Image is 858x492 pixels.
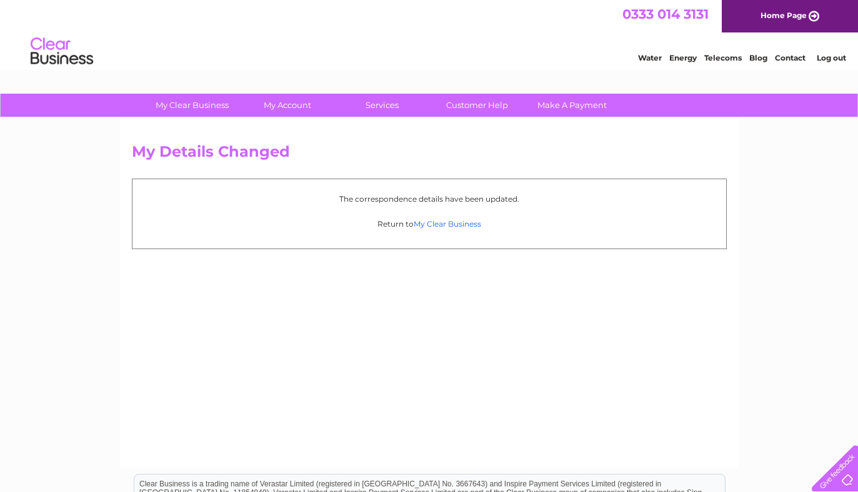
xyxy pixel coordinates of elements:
div: Clear Business is a trading name of Verastar Limited (registered in [GEOGRAPHIC_DATA] No. 3667643... [134,7,725,61]
a: Energy [669,53,697,62]
a: My Clear Business [414,219,481,229]
img: logo.png [30,32,94,71]
a: Blog [749,53,767,62]
a: Log out [817,53,846,62]
a: Contact [775,53,806,62]
a: Water [638,53,662,62]
a: Make A Payment [521,94,624,117]
p: Return to [139,218,720,230]
a: My Clear Business [141,94,244,117]
a: My Account [236,94,339,117]
a: Customer Help [426,94,529,117]
p: The correspondence details have been updated. [139,193,720,205]
a: 0333 014 3131 [622,6,709,22]
a: Services [331,94,434,117]
h2: My Details Changed [132,143,727,167]
a: Telecoms [704,53,742,62]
